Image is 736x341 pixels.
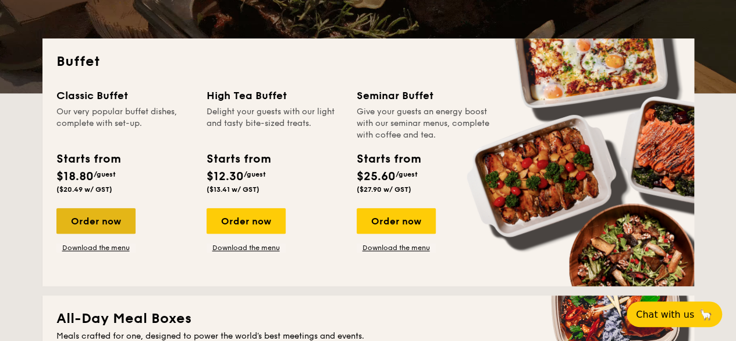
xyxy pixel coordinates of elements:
[56,243,136,252] a: Download the menu
[244,170,266,178] span: /guest
[357,170,396,184] span: $25.60
[207,243,286,252] a: Download the menu
[56,150,120,168] div: Starts from
[636,309,694,320] span: Chat with us
[56,52,680,71] h2: Buffet
[207,170,244,184] span: $12.30
[56,106,193,141] div: Our very popular buffet dishes, complete with set-up.
[207,185,259,194] span: ($13.41 w/ GST)
[207,106,343,141] div: Delight your guests with our light and tasty bite-sized treats.
[56,310,680,328] h2: All-Day Meal Boxes
[357,87,493,104] div: Seminar Buffet
[94,170,116,178] span: /guest
[699,308,713,321] span: 🦙
[56,185,112,194] span: ($20.49 w/ GST)
[357,185,411,194] span: ($27.90 w/ GST)
[396,170,418,178] span: /guest
[357,208,436,234] div: Order now
[207,150,270,168] div: Starts from
[357,243,436,252] a: Download the menu
[357,106,493,141] div: Give your guests an energy boost with our seminar menus, complete with coffee and tea.
[207,87,343,104] div: High Tea Buffet
[357,150,420,168] div: Starts from
[207,208,286,234] div: Order now
[56,170,94,184] span: $18.80
[627,301,722,327] button: Chat with us🦙
[56,208,136,234] div: Order now
[56,87,193,104] div: Classic Buffet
